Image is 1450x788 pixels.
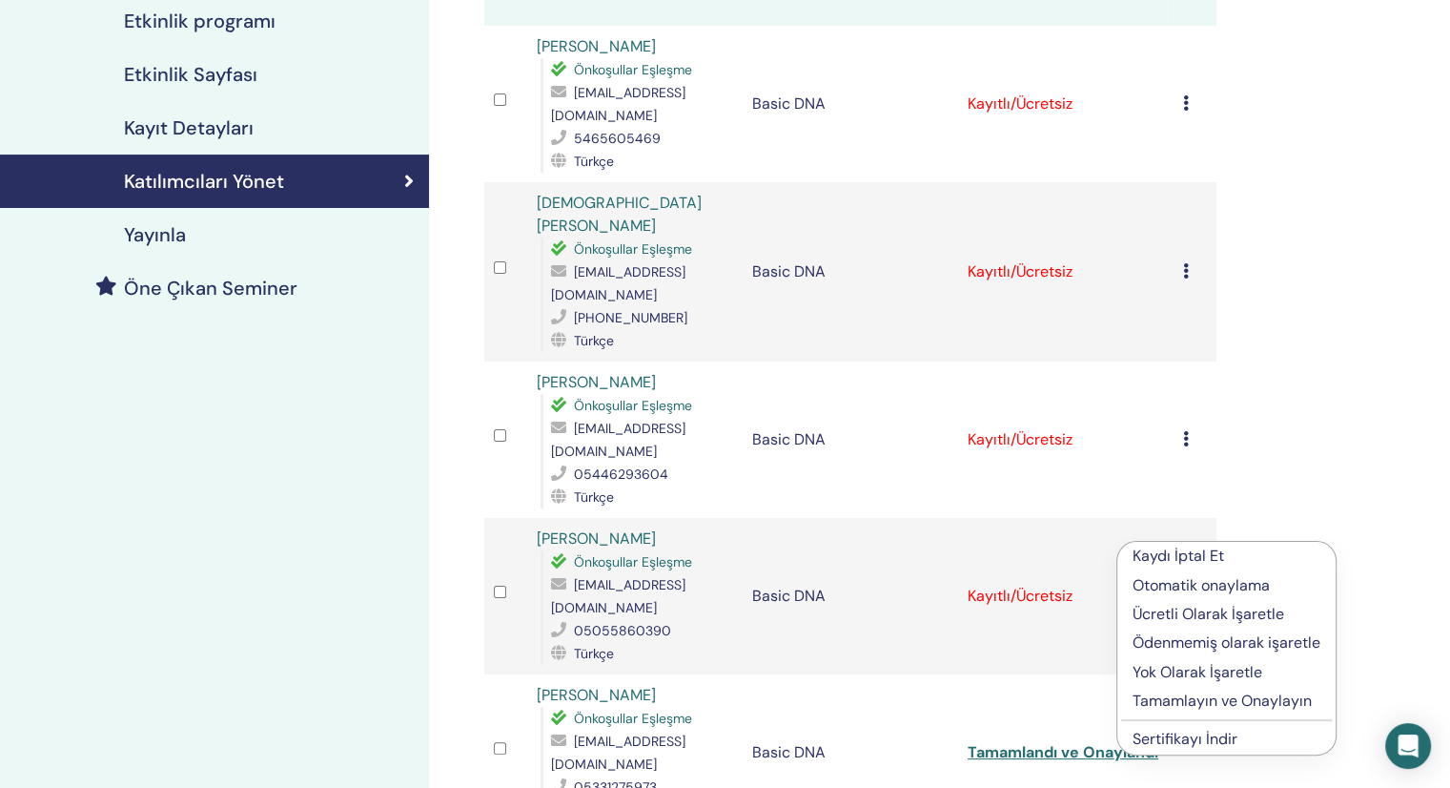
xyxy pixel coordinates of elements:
span: 5465605469 [574,130,661,147]
a: Tamamlandı ve Onaylandı [968,742,1158,762]
h4: Yayınla [124,223,186,246]
h4: Etkinlik programı [124,10,276,32]
span: Türkçe [574,332,614,349]
p: Ücretli Olarak İşaretle [1133,603,1320,626]
h4: Kayıt Detayları [124,116,254,139]
span: 05055860390 [574,622,671,639]
td: Basic DNA [743,362,958,518]
a: Sertifikayı İndir [1133,729,1237,749]
span: 05446293604 [574,466,668,483]
span: Önkoşullar Eşleşme [574,397,692,414]
span: Türkçe [574,645,614,662]
td: Basic DNA [743,518,958,674]
p: Otomatik onaylama [1133,574,1320,597]
a: [PERSON_NAME] [537,36,656,56]
span: Önkoşullar Eşleşme [574,710,692,727]
span: [EMAIL_ADDRESS][DOMAIN_NAME] [551,733,685,773]
a: [DEMOGRAPHIC_DATA][PERSON_NAME] [537,193,702,236]
span: Önkoşullar Eşleşme [574,553,692,570]
h4: Etkinlik Sayfası [124,63,257,86]
span: [PHONE_NUMBER] [574,309,687,326]
span: Önkoşullar Eşleşme [574,61,692,78]
span: [EMAIL_ADDRESS][DOMAIN_NAME] [551,263,685,303]
span: [EMAIL_ADDRESS][DOMAIN_NAME] [551,84,685,124]
span: [EMAIL_ADDRESS][DOMAIN_NAME] [551,576,685,616]
span: Türkçe [574,488,614,506]
p: Yok Olarak İşaretle [1133,661,1320,684]
td: Basic DNA [743,182,958,362]
a: [PERSON_NAME] [537,372,656,392]
td: Basic DNA [743,26,958,182]
p: Kaydı İptal Et [1133,545,1320,568]
div: Open Intercom Messenger [1385,723,1431,769]
span: Önkoşullar Eşleşme [574,240,692,258]
span: Türkçe [574,153,614,170]
a: [PERSON_NAME] [537,529,656,549]
h4: Katılımcıları Yönet [124,170,284,193]
p: Ödenmemiş olarak işaretle [1133,632,1320,654]
a: [PERSON_NAME] [537,685,656,705]
p: Tamamlayın ve Onaylayın [1133,690,1320,713]
span: [EMAIL_ADDRESS][DOMAIN_NAME] [551,420,685,460]
h4: Öne Çıkan Seminer [124,277,297,300]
